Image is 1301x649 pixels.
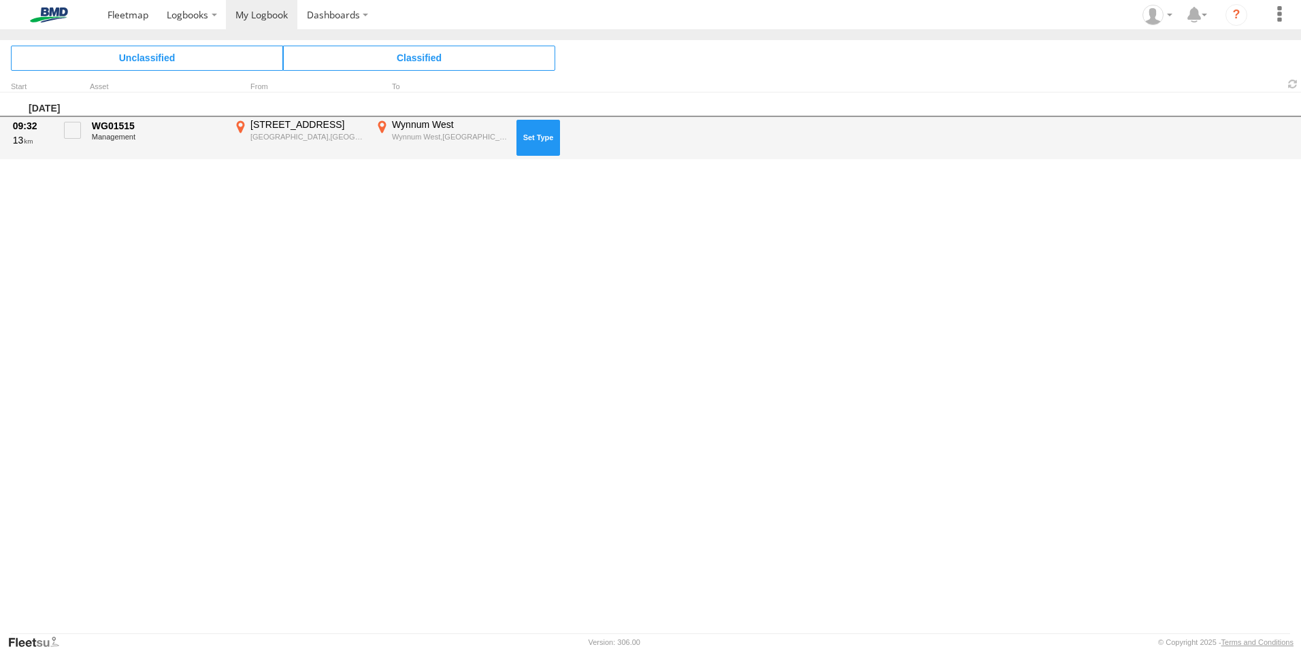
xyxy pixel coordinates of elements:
[92,120,224,132] div: WG01515
[11,46,283,70] span: Click to view Unclassified Trips
[231,84,367,90] div: From
[589,638,640,646] div: Version: 306.00
[250,118,365,131] div: [STREET_ADDRESS]
[7,635,70,649] a: Visit our Website
[1138,5,1177,25] div: Chris Brett
[92,133,224,141] div: Management
[1225,4,1247,26] i: ?
[1221,638,1294,646] a: Terms and Conditions
[13,120,50,132] div: 09:32
[13,134,50,146] div: 13
[373,118,509,158] label: Click to View Event Location
[283,46,555,70] span: Click to view Classified Trips
[373,84,509,90] div: To
[231,118,367,158] label: Click to View Event Location
[392,118,507,131] div: Wynnum West
[1285,78,1301,90] span: Refresh
[250,132,365,142] div: [GEOGRAPHIC_DATA],[GEOGRAPHIC_DATA]
[90,84,226,90] div: Asset
[1158,638,1294,646] div: © Copyright 2025 -
[392,132,507,142] div: Wynnum West,[GEOGRAPHIC_DATA]
[14,7,84,22] img: bmd-logo.svg
[516,120,560,155] button: Click to Set
[11,84,52,90] div: Click to Sort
